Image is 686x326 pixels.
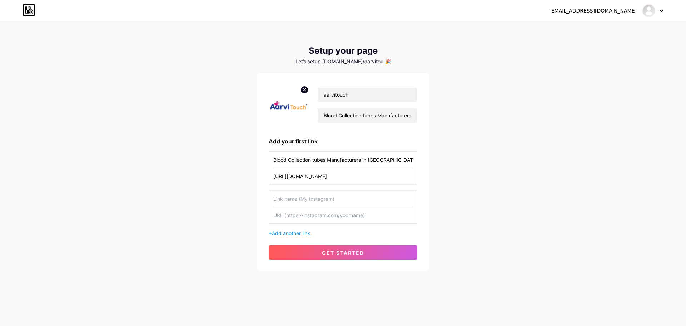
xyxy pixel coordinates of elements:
div: Setup your page [257,46,429,56]
div: Add your first link [269,137,417,146]
span: get started [322,250,364,256]
div: [EMAIL_ADDRESS][DOMAIN_NAME] [549,7,637,15]
div: + [269,229,417,237]
img: Aarvi Touch [642,4,656,18]
span: Add another link [272,230,310,236]
input: Link name (My Instagram) [273,191,413,207]
input: Link name (My Instagram) [273,152,413,168]
input: URL (https://instagram.com/yourname) [273,168,413,184]
button: get started [269,245,417,260]
input: URL (https://instagram.com/yourname) [273,207,413,223]
input: bio [318,108,417,123]
img: profile pic [269,84,309,126]
div: Let’s setup [DOMAIN_NAME]/aarvitou 🎉 [257,59,429,64]
input: Your name [318,88,417,102]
